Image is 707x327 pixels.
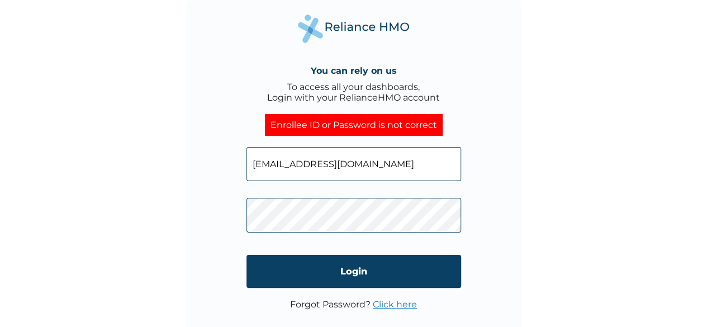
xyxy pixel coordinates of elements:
a: Click here [373,299,417,310]
div: To access all your dashboards, Login with your RelianceHMO account [267,82,440,103]
img: Reliance Health's Logo [298,15,410,43]
input: Login [246,255,461,288]
h4: You can rely on us [311,65,397,76]
div: Enrollee ID or Password is not correct [265,114,443,136]
p: Forgot Password? [290,299,417,310]
input: Email address or HMO ID [246,147,461,181]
